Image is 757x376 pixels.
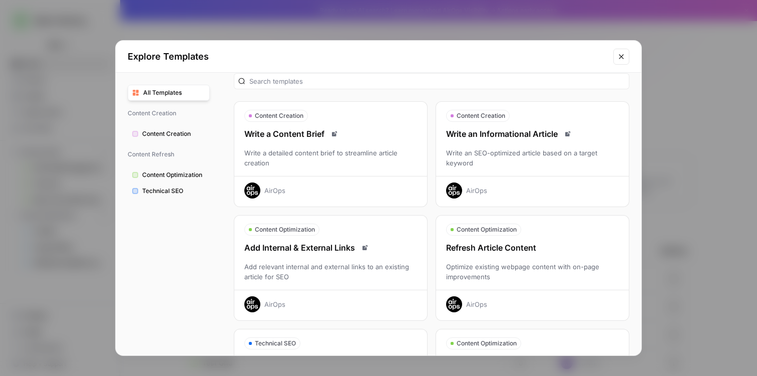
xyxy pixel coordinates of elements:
[436,101,629,207] button: Content CreationWrite an Informational ArticleRead docsWrite an SEO-optimized article based on a ...
[234,215,428,321] button: Content OptimizationAdd Internal & External LinksRead docsAdd relevant internal and external link...
[466,299,487,309] div: AirOps
[234,262,427,282] div: Add relevant internal and external links to an existing article for SEO
[142,170,205,179] span: Content Optimization
[457,111,505,120] span: Content Creation
[128,85,210,101] button: All Templates
[436,215,629,321] button: Content OptimizationRefresh Article ContentOptimize existing webpage content with on-page improve...
[128,146,210,163] span: Content Refresh
[255,339,296,348] span: Technical SEO
[255,111,303,120] span: Content Creation
[613,49,629,65] button: Close modal
[143,88,205,97] span: All Templates
[359,242,371,254] a: Read docs
[128,50,607,64] h2: Explore Templates
[328,128,340,140] a: Read docs
[436,128,629,140] div: Write an Informational Article
[142,186,205,196] span: Technical SEO
[234,101,428,207] button: Content CreationWrite a Content BriefRead docsWrite a detailed content brief to streamline articl...
[436,262,629,282] div: Optimize existing webpage content with on-page improvements
[264,185,285,196] div: AirOps
[128,126,210,142] button: Content Creation
[457,225,517,234] span: Content Optimization
[234,242,427,254] div: Add Internal & External Links
[128,167,210,183] button: Content Optimization
[466,185,487,196] div: AirOps
[249,76,625,86] input: Search templates
[234,148,427,168] div: Write a detailed content brief to streamline article creation
[128,183,210,199] button: Technical SEO
[264,299,285,309] div: AirOps
[436,148,629,168] div: Write an SEO-optimized article based on a target keyword
[128,105,210,122] span: Content Creation
[457,339,517,348] span: Content Optimization
[562,128,574,140] a: Read docs
[436,242,629,254] div: Refresh Article Content
[234,128,427,140] div: Write a Content Brief
[255,225,315,234] span: Content Optimization
[142,129,205,138] span: Content Creation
